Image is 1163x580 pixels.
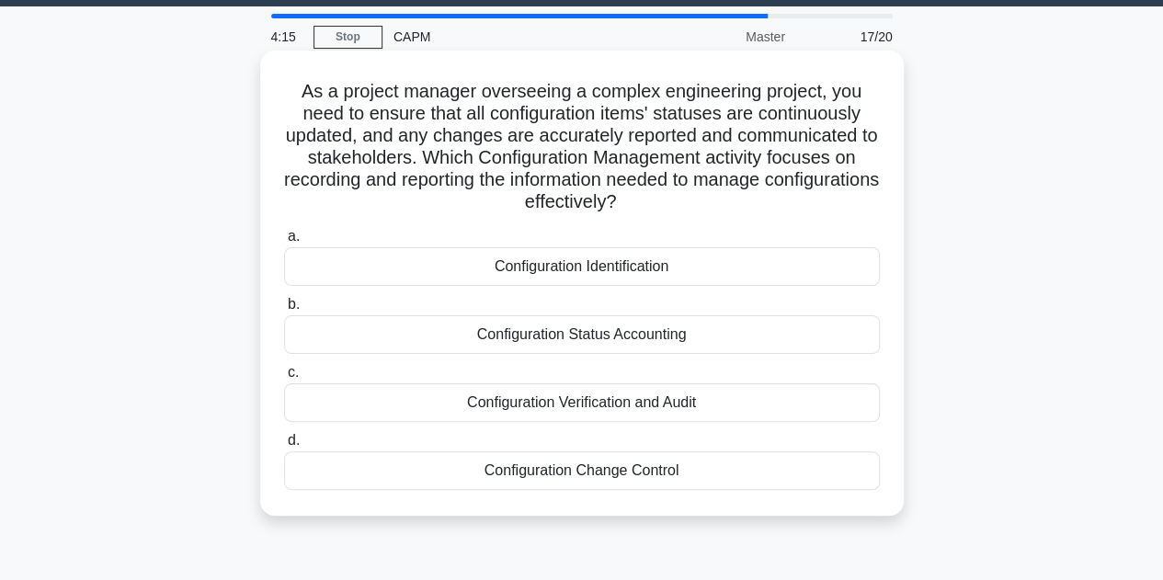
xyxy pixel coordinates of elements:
[288,364,299,380] span: c.
[288,296,300,312] span: b.
[314,26,382,49] a: Stop
[284,247,880,286] div: Configuration Identification
[382,18,635,55] div: CAPM
[284,451,880,490] div: Configuration Change Control
[288,432,300,448] span: d.
[288,228,300,244] span: a.
[284,383,880,422] div: Configuration Verification and Audit
[282,80,882,214] h5: As a project manager overseeing a complex engineering project, you need to ensure that all config...
[635,18,796,55] div: Master
[260,18,314,55] div: 4:15
[284,315,880,354] div: Configuration Status Accounting
[796,18,904,55] div: 17/20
